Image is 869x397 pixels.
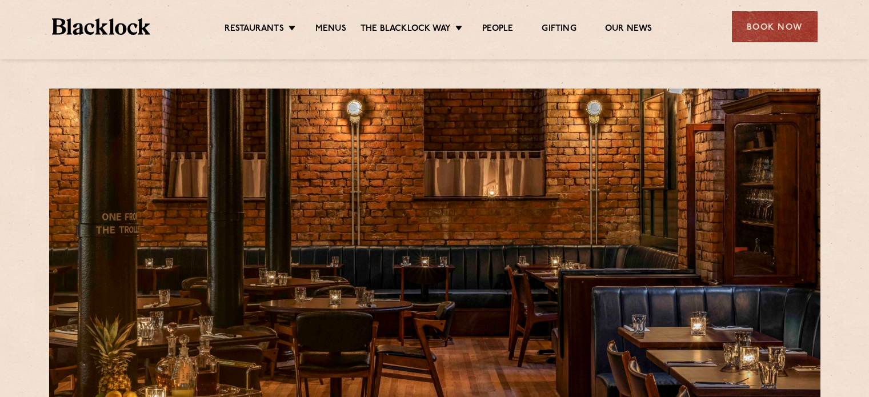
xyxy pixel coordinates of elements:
a: Menus [315,23,346,36]
a: Our News [605,23,652,36]
a: Restaurants [225,23,284,36]
a: Gifting [542,23,576,36]
img: BL_Textured_Logo-footer-cropped.svg [52,18,151,35]
a: The Blacklock Way [361,23,451,36]
a: People [482,23,513,36]
div: Book Now [732,11,818,42]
